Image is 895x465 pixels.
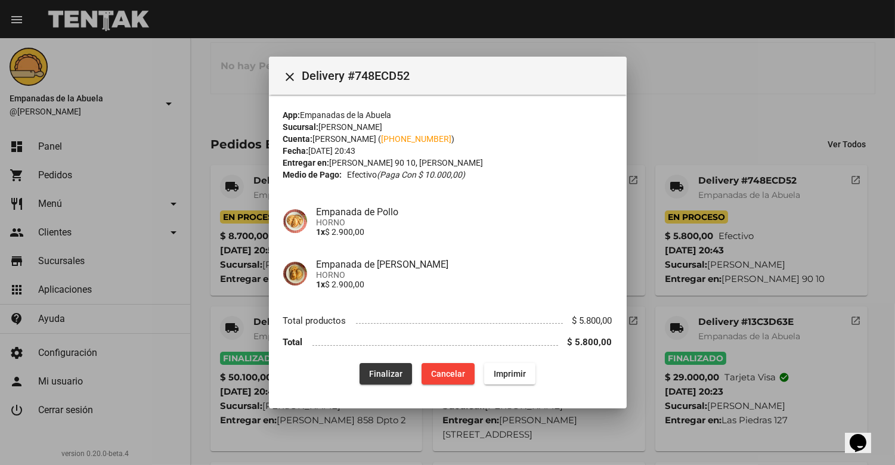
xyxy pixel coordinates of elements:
[360,363,412,385] button: Finalizar
[317,280,612,289] p: $ 2.900,00
[494,369,526,379] span: Imprimir
[283,331,612,354] li: Total $ 5.800,00
[317,280,326,289] b: 1x
[317,206,612,218] h4: Empanada de Pollo
[283,145,612,157] div: [DATE] 20:43
[283,309,612,331] li: Total productos $ 5.800,00
[431,369,465,379] span: Cancelar
[283,121,612,133] div: [PERSON_NAME]
[347,169,465,181] span: Efectivo
[283,70,298,84] mat-icon: Cerrar
[377,170,465,179] i: (Paga con $ 10.000,00)
[283,169,342,181] strong: Medio de Pago:
[302,66,617,85] span: Delivery #748ECD52
[283,133,612,145] div: [PERSON_NAME] ( )
[317,218,612,227] span: HORNO
[283,157,612,169] div: [PERSON_NAME] 90 10, [PERSON_NAME]
[317,270,612,280] span: HORNO
[283,209,307,233] img: 10349b5f-e677-4e10-aec3-c36b893dfd64.jpg
[845,417,883,453] iframe: chat widget
[278,64,302,88] button: Cerrar
[369,369,402,379] span: Finalizar
[283,109,612,121] div: Empanadas de la Abuela
[283,110,301,120] strong: App:
[283,262,307,286] img: f753fea7-0f09-41b3-9a9e-ddb84fc3b359.jpg
[382,134,452,144] a: [PHONE_NUMBER]
[317,227,612,237] p: $ 2.900,00
[422,363,475,385] button: Cancelar
[317,259,612,270] h4: Empanada de [PERSON_NAME]
[283,146,309,156] strong: Fecha:
[283,134,313,144] strong: Cuenta:
[283,158,330,168] strong: Entregar en:
[484,363,535,385] button: Imprimir
[283,122,319,132] strong: Sucursal:
[317,227,326,237] b: 1x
